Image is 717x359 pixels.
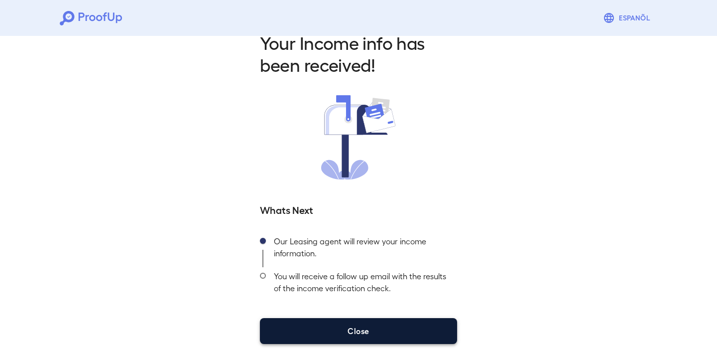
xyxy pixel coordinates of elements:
div: You will receive a follow up email with the results of the income verification check. [266,267,457,302]
div: Our Leasing agent will review your income information. [266,232,457,267]
button: Close [260,318,457,344]
h2: Your Income info has been received! [260,31,457,75]
h5: Whats Next [260,202,457,216]
button: Espanõl [599,8,657,28]
img: received.svg [321,95,396,179]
